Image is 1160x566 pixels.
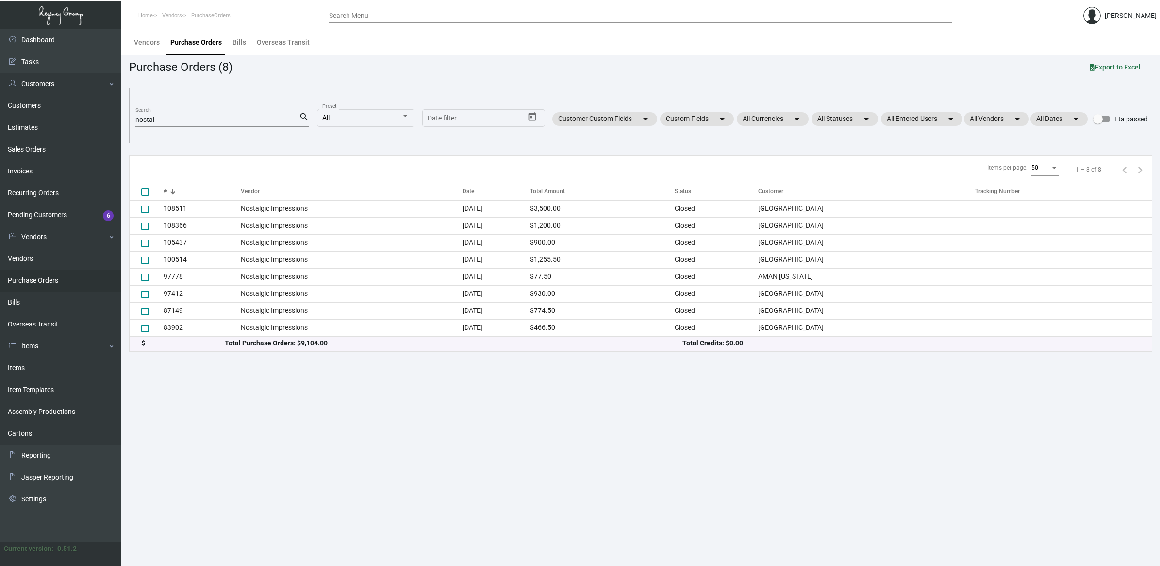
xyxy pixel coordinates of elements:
[164,187,241,196] div: #
[758,268,975,285] td: AMAN [US_STATE]
[164,268,241,285] td: 97778
[758,234,975,251] td: [GEOGRAPHIC_DATA]
[675,234,758,251] td: Closed
[1030,112,1088,126] mat-chip: All Dates
[138,12,153,18] span: Home
[530,200,675,217] td: $3,500.00
[530,268,675,285] td: $77.50
[241,200,463,217] td: Nostalgic Impressions
[232,37,246,48] div: Bills
[164,302,241,319] td: 87149
[675,268,758,285] td: Closed
[758,319,975,336] td: [GEOGRAPHIC_DATA]
[164,285,241,302] td: 97412
[463,187,474,196] div: Date
[861,113,872,125] mat-icon: arrow_drop_down
[758,302,975,319] td: [GEOGRAPHIC_DATA]
[463,234,530,251] td: [DATE]
[241,285,463,302] td: Nostalgic Impressions
[241,234,463,251] td: Nostalgic Impressions
[299,111,309,123] mat-icon: search
[164,217,241,234] td: 108366
[1011,113,1023,125] mat-icon: arrow_drop_down
[1090,63,1141,71] span: Export to Excel
[4,544,53,554] div: Current version:
[1132,162,1148,177] button: Next page
[675,251,758,268] td: Closed
[1031,164,1038,171] span: 50
[164,187,167,196] div: #
[463,251,530,268] td: [DATE]
[1031,165,1059,172] mat-select: Items per page:
[241,268,463,285] td: Nostalgic Impressions
[945,113,957,125] mat-icon: arrow_drop_down
[428,115,458,122] input: Start date
[463,268,530,285] td: [DATE]
[225,338,682,348] div: Total Purchase Orders: $9,104.00
[1114,113,1148,125] span: Eta passed
[129,58,232,76] div: Purchase Orders (8)
[675,285,758,302] td: Closed
[322,114,330,121] span: All
[881,112,962,126] mat-chip: All Entered Users
[530,251,675,268] td: $1,255.50
[975,187,1020,196] div: Tracking Number
[257,37,310,48] div: Overseas Transit
[463,302,530,319] td: [DATE]
[758,200,975,217] td: [GEOGRAPHIC_DATA]
[552,112,657,126] mat-chip: Customer Custom Fields
[964,112,1029,126] mat-chip: All Vendors
[1105,11,1157,21] div: [PERSON_NAME]
[1083,7,1101,24] img: admin@bootstrapmaster.com
[463,200,530,217] td: [DATE]
[530,234,675,251] td: $900.00
[640,113,651,125] mat-icon: arrow_drop_down
[463,285,530,302] td: [DATE]
[1082,58,1148,76] button: Export to Excel
[466,115,513,122] input: End date
[675,187,758,196] div: Status
[987,163,1027,172] div: Items per page:
[463,319,530,336] td: [DATE]
[716,113,728,125] mat-icon: arrow_drop_down
[675,187,691,196] div: Status
[241,251,463,268] td: Nostalgic Impressions
[737,112,809,126] mat-chip: All Currencies
[675,217,758,234] td: Closed
[241,187,463,196] div: Vendor
[682,338,1140,348] div: Total Credits: $0.00
[758,217,975,234] td: [GEOGRAPHIC_DATA]
[191,12,231,18] span: PurchaseOrders
[241,187,260,196] div: Vendor
[525,109,540,125] button: Open calendar
[1076,165,1101,174] div: 1 – 8 of 8
[141,338,225,348] div: $
[675,200,758,217] td: Closed
[241,302,463,319] td: Nostalgic Impressions
[463,187,530,196] div: Date
[530,217,675,234] td: $1,200.00
[164,319,241,336] td: 83902
[241,319,463,336] td: Nostalgic Impressions
[758,187,783,196] div: Customer
[1070,113,1082,125] mat-icon: arrow_drop_down
[530,187,565,196] div: Total Amount
[812,112,878,126] mat-chip: All Statuses
[170,37,222,48] div: Purchase Orders
[241,217,463,234] td: Nostalgic Impressions
[164,234,241,251] td: 105437
[164,251,241,268] td: 100514
[134,37,160,48] div: Vendors
[1117,162,1132,177] button: Previous page
[758,251,975,268] td: [GEOGRAPHIC_DATA]
[791,113,803,125] mat-icon: arrow_drop_down
[675,302,758,319] td: Closed
[530,285,675,302] td: $930.00
[57,544,77,554] div: 0.51.2
[162,12,182,18] span: Vendors
[530,302,675,319] td: $774.50
[975,187,1152,196] div: Tracking Number
[660,112,734,126] mat-chip: Custom Fields
[530,319,675,336] td: $466.50
[758,187,975,196] div: Customer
